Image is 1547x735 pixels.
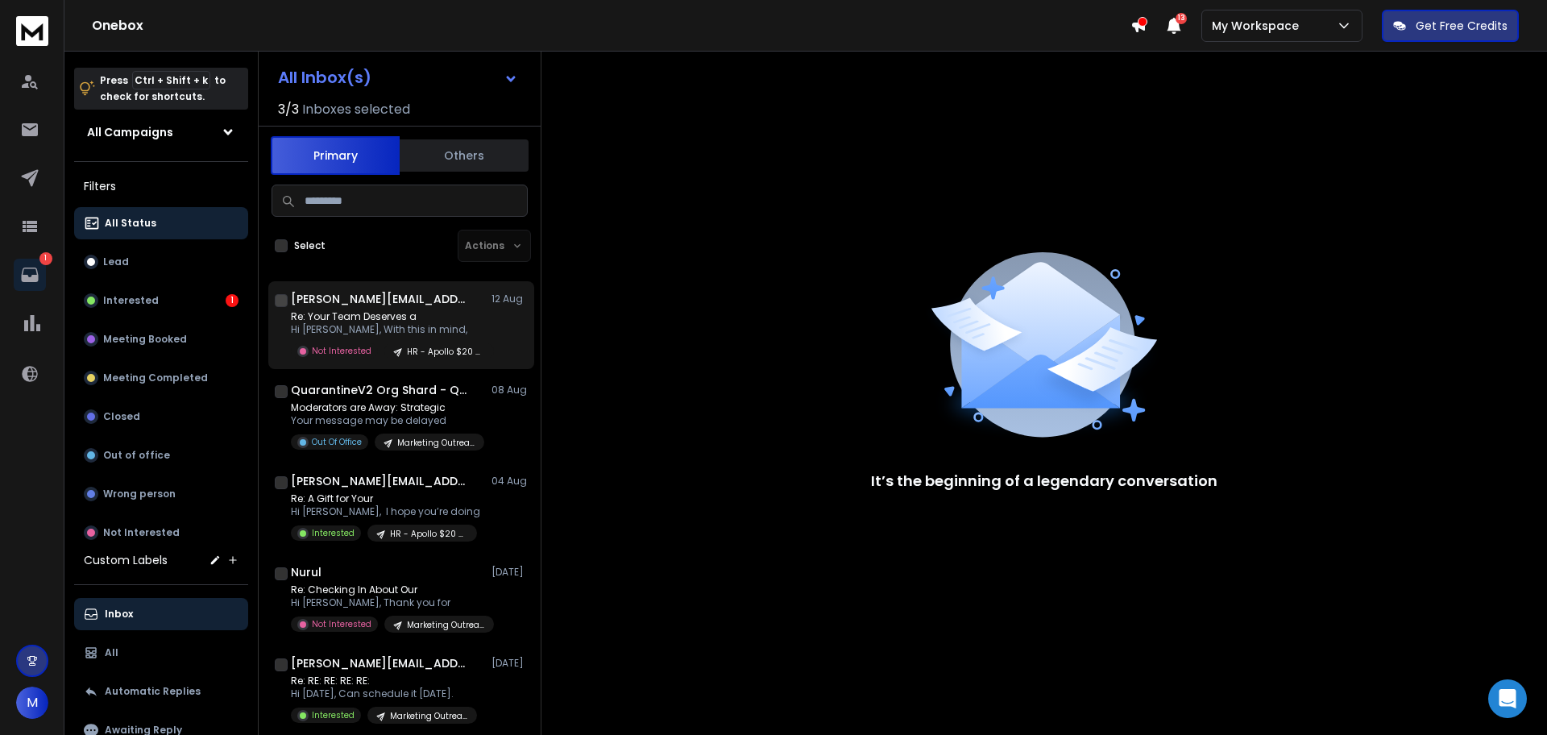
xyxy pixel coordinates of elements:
[105,646,118,659] p: All
[291,323,484,336] p: Hi [PERSON_NAME], With this in mind,
[87,124,173,140] h1: All Campaigns
[291,310,484,323] p: Re: Your Team Deserves a
[291,505,480,518] p: Hi [PERSON_NAME], I hope you’re doing
[1382,10,1519,42] button: Get Free Credits
[1176,13,1187,24] span: 13
[390,710,467,722] p: Marketing Outreach
[92,16,1130,35] h1: Onebox
[74,284,248,317] button: Interested1
[74,246,248,278] button: Lead
[312,618,371,630] p: Not Interested
[278,100,299,119] span: 3 / 3
[14,259,46,291] a: 1
[100,73,226,105] p: Press to check for shortcuts.
[74,675,248,708] button: Automatic Replies
[291,564,321,580] h1: Nurul
[74,207,248,239] button: All Status
[132,71,210,89] span: Ctrl + Shift + k
[74,175,248,197] h3: Filters
[291,401,484,414] p: Moderators are Away: Strategic
[491,475,528,488] p: 04 Aug
[491,293,528,305] p: 12 Aug
[74,401,248,433] button: Closed
[491,384,528,397] p: 08 Aug
[74,362,248,394] button: Meeting Completed
[103,372,208,384] p: Meeting Completed
[294,239,326,252] label: Select
[103,333,187,346] p: Meeting Booked
[291,675,477,687] p: Re: RE: RE: RE: RE:
[103,488,176,500] p: Wrong person
[74,439,248,471] button: Out of office
[400,138,529,173] button: Others
[16,16,48,46] img: logo
[491,657,528,670] p: [DATE]
[103,526,180,539] p: Not Interested
[291,596,484,609] p: Hi [PERSON_NAME], Thank you for
[105,685,201,698] p: Automatic Replies
[1212,18,1305,34] p: My Workspace
[312,436,362,448] p: Out Of Office
[16,687,48,719] button: M
[278,69,371,85] h1: All Inbox(s)
[407,346,484,358] p: HR - Apollo $20 Voucher
[291,583,484,596] p: Re: Checking In About Our
[103,255,129,268] p: Lead
[312,709,355,721] p: Interested
[312,345,371,357] p: Not Interested
[265,61,531,93] button: All Inbox(s)
[103,294,159,307] p: Interested
[1416,18,1508,34] p: Get Free Credits
[302,100,410,119] h3: Inboxes selected
[103,410,140,423] p: Closed
[312,527,355,539] p: Interested
[291,382,468,398] h1: QuarantineV2 Org Shard - QuarantineOrgShard{D5FD6316-0A84-416F-8512-3E97EBAF9B1D}
[74,517,248,549] button: Not Interested
[226,294,238,307] div: 1
[74,116,248,148] button: All Campaigns
[74,598,248,630] button: Inbox
[103,449,170,462] p: Out of office
[291,291,468,307] h1: [PERSON_NAME][EMAIL_ADDRESS][DOMAIN_NAME] +1
[84,552,168,568] h3: Custom Labels
[291,687,477,700] p: Hi [DATE], Can schedule it [DATE].
[1488,679,1527,718] div: Open Intercom Messenger
[291,414,484,427] p: Your message may be delayed
[39,252,52,265] p: 1
[74,478,248,510] button: Wrong person
[291,492,480,505] p: Re: A Gift for Your
[74,323,248,355] button: Meeting Booked
[397,437,475,449] p: Marketing Outreach
[105,217,156,230] p: All Status
[491,566,528,579] p: [DATE]
[74,637,248,669] button: All
[105,608,133,621] p: Inbox
[871,470,1217,492] p: It’s the beginning of a legendary conversation
[271,136,400,175] button: Primary
[407,619,484,631] p: Marketing Outreach
[390,528,467,540] p: HR - Apollo $20 Voucher
[291,655,468,671] h1: [PERSON_NAME][EMAIL_ADDRESS][DOMAIN_NAME] +1
[291,473,468,489] h1: [PERSON_NAME][EMAIL_ADDRESS][DOMAIN_NAME] +1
